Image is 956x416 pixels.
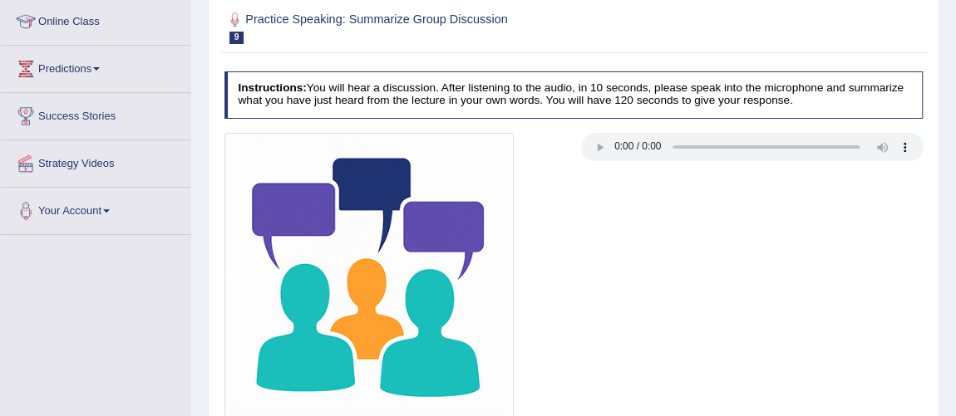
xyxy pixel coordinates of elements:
[1,93,190,135] a: Success Stories
[1,188,190,229] a: Your Account
[229,32,244,44] span: 9
[224,71,924,119] h4: You will hear a discussion. After listening to the audio, in 10 seconds, please speak into the mi...
[238,81,306,94] b: Instructions:
[224,9,658,44] h2: Practice Speaking: Summarize Group Discussion
[1,140,190,182] a: Strategy Videos
[1,46,190,87] a: Predictions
